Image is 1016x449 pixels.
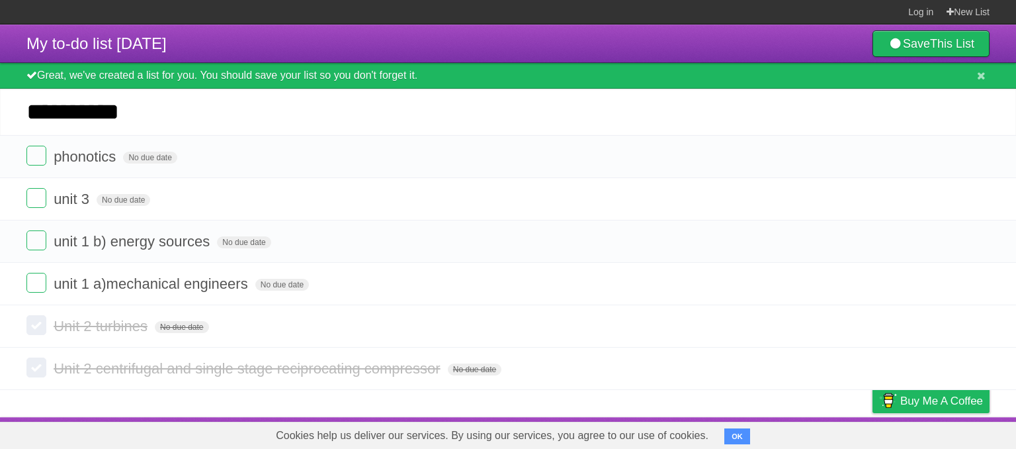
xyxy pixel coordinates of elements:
[54,318,151,334] span: Unit 2 turbines
[155,321,208,333] span: No due date
[263,423,722,449] span: Cookies help us deliver our services. By using our services, you agree to our use of cookies.
[26,34,167,52] span: My to-do list [DATE]
[697,421,724,446] a: About
[906,421,990,446] a: Suggest a feature
[900,389,983,413] span: Buy me a coffee
[255,279,309,291] span: No due date
[97,194,150,206] span: No due date
[217,236,271,248] span: No due date
[26,358,46,377] label: Done
[26,315,46,335] label: Done
[724,428,750,444] button: OK
[879,389,897,412] img: Buy me a coffee
[54,148,119,165] span: phonotics
[448,364,501,375] span: No due date
[872,389,990,413] a: Buy me a coffee
[855,421,890,446] a: Privacy
[54,275,251,292] span: unit 1 a)mechanical engineers
[26,188,46,208] label: Done
[810,421,839,446] a: Terms
[872,30,990,57] a: SaveThis List
[54,191,93,207] span: unit 3
[740,421,794,446] a: Developers
[26,230,46,250] label: Done
[26,146,46,166] label: Done
[26,273,46,293] label: Done
[54,360,444,377] span: Unit 2 centrifugal and single stage reciprocating compressor
[930,37,974,50] b: This List
[54,233,213,250] span: unit 1 b) energy sources
[123,152,177,164] span: No due date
